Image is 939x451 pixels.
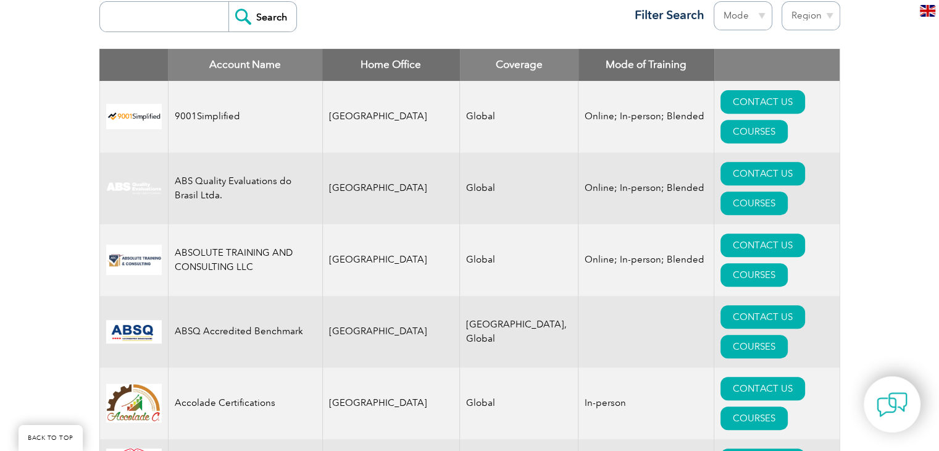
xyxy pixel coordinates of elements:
[322,368,460,439] td: [GEOGRAPHIC_DATA]
[106,104,162,129] img: 37c9c059-616f-eb11-a812-002248153038-logo.png
[714,49,840,81] th: : activate to sort column ascending
[460,153,578,224] td: Global
[578,49,714,81] th: Mode of Training: activate to sort column ascending
[460,81,578,153] td: Global
[460,224,578,296] td: Global
[720,234,805,257] a: CONTACT US
[322,153,460,224] td: [GEOGRAPHIC_DATA]
[627,7,704,23] h3: Filter Search
[322,49,460,81] th: Home Office: activate to sort column ascending
[720,162,805,185] a: CONTACT US
[460,368,578,439] td: Global
[322,224,460,296] td: [GEOGRAPHIC_DATA]
[106,245,162,275] img: 16e092f6-eadd-ed11-a7c6-00224814fd52-logo.png
[720,407,788,430] a: COURSES
[168,81,322,153] td: 9001Simplified
[168,49,322,81] th: Account Name: activate to sort column descending
[578,368,714,439] td: In-person
[720,90,805,114] a: CONTACT US
[720,377,805,400] a: CONTACT US
[720,305,805,329] a: CONTACT US
[720,192,788,215] a: COURSES
[720,335,788,358] a: COURSES
[578,224,714,296] td: Online; In-person; Blended
[168,296,322,368] td: ABSQ Accredited Benchmark
[460,49,578,81] th: Coverage: activate to sort column ascending
[168,153,322,224] td: ABS Quality Evaluations do Brasil Ltda.
[578,81,714,153] td: Online; In-person; Blended
[168,224,322,296] td: ABSOLUTE TRAINING AND CONSULTING LLC
[228,2,296,32] input: Search
[106,182,162,195] img: c92924ac-d9bc-ea11-a814-000d3a79823d-logo.jpg
[578,153,714,224] td: Online; In-person; Blended
[322,296,460,368] td: [GEOGRAPHIC_DATA]
[720,263,788,287] a: COURSES
[106,384,162,423] img: 1a94dd1a-69dd-eb11-bacb-002248159486-logo.jpg
[168,368,322,439] td: Accolade Certifications
[877,389,908,420] img: contact-chat.png
[322,81,460,153] td: [GEOGRAPHIC_DATA]
[460,296,578,368] td: [GEOGRAPHIC_DATA], Global
[720,120,788,143] a: COURSES
[19,425,83,451] a: BACK TO TOP
[106,320,162,344] img: cc24547b-a6e0-e911-a812-000d3a795b83-logo.png
[920,5,935,17] img: en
